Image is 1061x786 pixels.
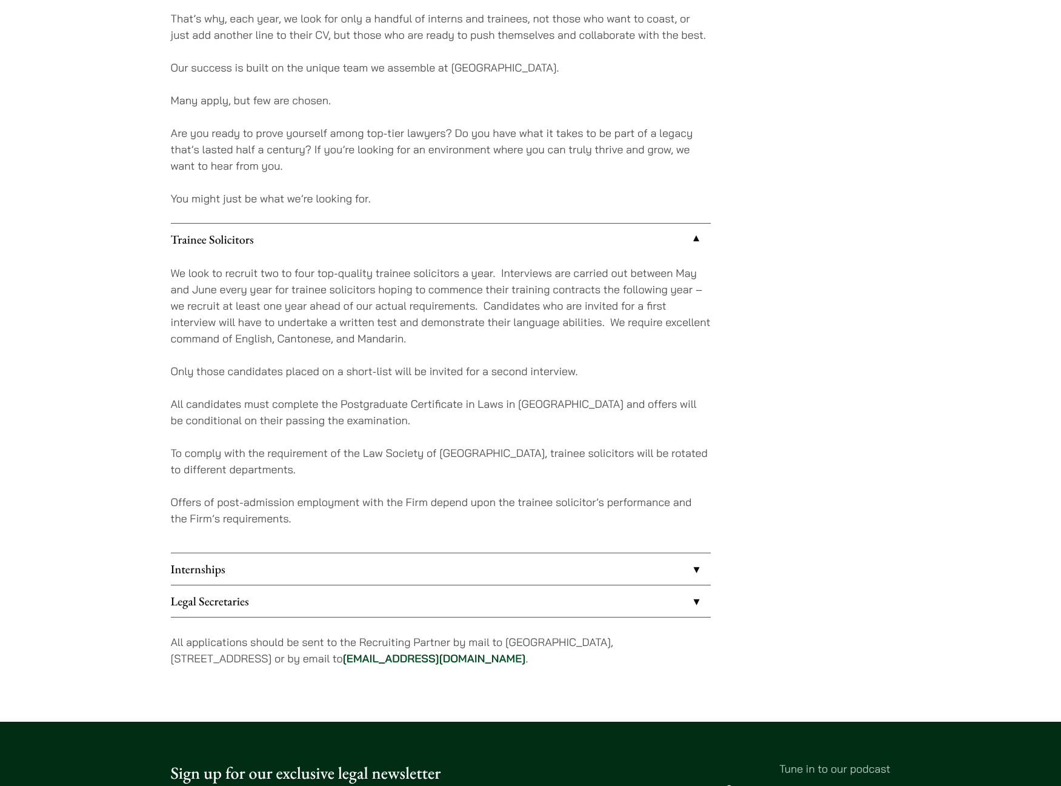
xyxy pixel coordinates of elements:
[171,255,711,553] div: Trainee Solicitors
[171,10,711,43] p: That’s why, each year, we look for only a handful of interns and trainees, not those who want to ...
[171,59,711,76] p: Our success is built on the unique team we assemble at [GEOGRAPHIC_DATA].
[171,265,711,347] p: We look to recruit two to four top-quality trainee solicitors a year. Interviews are carried out ...
[171,585,711,617] a: Legal Secretaries
[171,494,711,527] p: Offers of post-admission employment with the Firm depend upon the trainee solicitor’s performance...
[171,190,711,207] p: You might just be what we’re looking for.
[171,224,711,255] a: Trainee Solicitors
[171,363,711,379] p: Only those candidates placed on a short-list will be invited for a second interview.
[171,125,711,174] p: Are you ready to prove yourself among top-tier lawyers? Do you have what it takes to be part of a...
[171,445,711,478] p: To comply with the requirement of the Law Society of [GEOGRAPHIC_DATA], trainee solicitors will b...
[171,92,711,108] p: Many apply, but few are chosen.
[171,634,711,667] p: All applications should be sent to the Recruiting Partner by mail to [GEOGRAPHIC_DATA], [STREET_A...
[343,651,526,665] a: [EMAIL_ADDRESS][DOMAIN_NAME]
[171,761,521,786] p: Sign up for our exclusive legal newsletter
[540,761,891,777] p: Tune in to our podcast
[171,553,711,585] a: Internships
[171,396,711,428] p: All candidates must complete the Postgraduate Certificate in Laws in [GEOGRAPHIC_DATA] and offers...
